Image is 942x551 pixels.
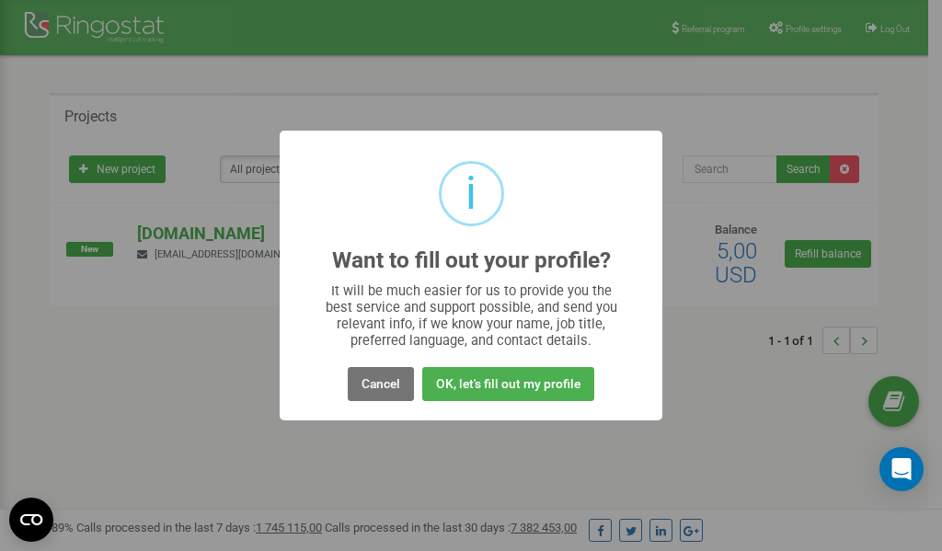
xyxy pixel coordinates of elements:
div: It will be much easier for us to provide you the best service and support possible, and send you ... [316,282,626,349]
button: Cancel [348,367,414,401]
div: Open Intercom Messenger [879,447,924,491]
h2: Want to fill out your profile? [332,248,611,273]
button: OK, let's fill out my profile [422,367,594,401]
div: i [465,164,477,224]
button: Open CMP widget [9,498,53,542]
